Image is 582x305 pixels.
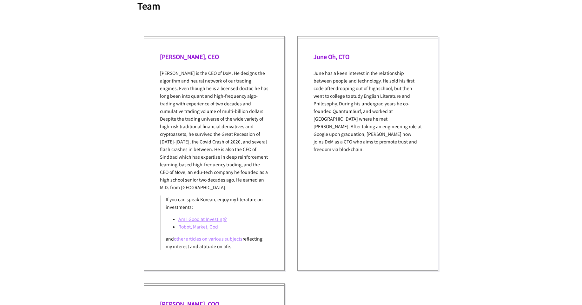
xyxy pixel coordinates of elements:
[160,69,268,191] p: [PERSON_NAME] is the CEO of DxM. He designs the algorithm and neural network of our trading engin...
[160,52,268,61] h1: [PERSON_NAME], CEO
[178,223,218,230] a: Robot, Market, God
[314,52,422,61] h1: June Oh, CTO
[137,1,445,10] h1: Team
[166,235,264,250] p: and reflecting my interest and attitude on life.
[314,69,422,153] p: June has a keen interest in the relationship between people and technology. He sold his first cod...
[166,196,264,211] p: If you can speak Korean, enjoy my literature on investments:
[178,216,227,222] a: Am I Good at Investing?
[174,235,242,242] a: other articles on various subjects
